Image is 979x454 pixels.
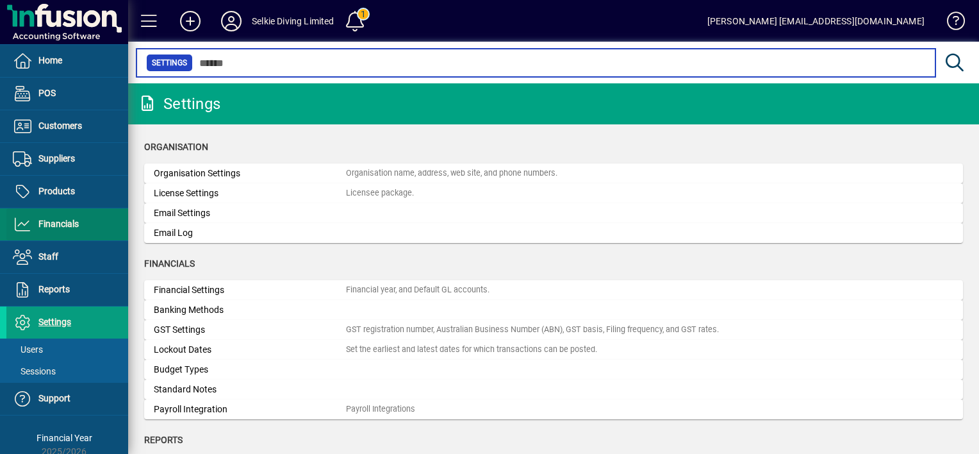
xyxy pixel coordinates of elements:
a: Banking Methods [144,300,963,320]
span: Home [38,55,62,65]
span: Support [38,393,70,403]
span: Reports [144,435,183,445]
div: License Settings [154,187,346,200]
div: Payroll Integrations [346,403,415,416]
span: Users [13,344,43,355]
span: Settings [152,56,187,69]
a: Staff [6,241,128,273]
a: Customers [6,110,128,142]
div: Organisation name, address, web site, and phone numbers. [346,167,557,180]
span: Financials [38,219,79,229]
a: Support [6,383,128,415]
div: GST registration number, Australian Business Number (ABN), GST basis, Filing frequency, and GST r... [346,324,719,336]
span: Sessions [13,366,56,376]
a: Suppliers [6,143,128,175]
div: [PERSON_NAME] [EMAIL_ADDRESS][DOMAIN_NAME] [707,11,925,31]
span: Organisation [144,142,208,152]
span: Customers [38,121,82,131]
a: Payroll IntegrationPayroll Integrations [144,399,963,419]
div: Settings [138,94,220,114]
span: Financial Year [37,433,92,443]
div: Standard Notes [154,383,346,396]
span: Settings [38,317,71,327]
span: POS [38,88,56,98]
a: Email Settings [144,203,963,223]
div: Set the earliest and latest dates for which transactions can be posted. [346,344,597,356]
div: Selkie Diving Limited [252,11,334,31]
a: Home [6,45,128,77]
button: Add [170,10,211,33]
a: Standard Notes [144,380,963,399]
div: Email Log [154,226,346,240]
a: Financials [6,208,128,240]
span: Staff [38,251,58,262]
a: Knowledge Base [937,3,963,44]
div: Lockout Dates [154,343,346,357]
a: Sessions [6,360,128,382]
span: Products [38,186,75,196]
div: Financial year, and Default GL accounts. [346,284,489,296]
span: Reports [38,284,70,294]
div: Financial Settings [154,283,346,297]
div: Email Settings [154,206,346,220]
a: Lockout DatesSet the earliest and latest dates for which transactions can be posted. [144,340,963,360]
a: GST SettingsGST registration number, Australian Business Number (ABN), GST basis, Filing frequenc... [144,320,963,340]
div: GST Settings [154,323,346,337]
a: Financial SettingsFinancial year, and Default GL accounts. [144,280,963,300]
div: Organisation Settings [154,167,346,180]
div: Licensee package. [346,187,414,199]
button: Profile [211,10,252,33]
a: License SettingsLicensee package. [144,183,963,203]
div: Banking Methods [154,303,346,317]
a: Reports [6,274,128,306]
div: Payroll Integration [154,403,346,416]
a: Users [6,339,128,360]
div: Budget Types [154,363,346,376]
span: Financials [144,258,195,269]
span: Suppliers [38,153,75,164]
a: Email Log [144,223,963,243]
a: Budget Types [144,360,963,380]
a: Organisation SettingsOrganisation name, address, web site, and phone numbers. [144,164,963,183]
a: Products [6,176,128,208]
a: POS [6,78,128,110]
